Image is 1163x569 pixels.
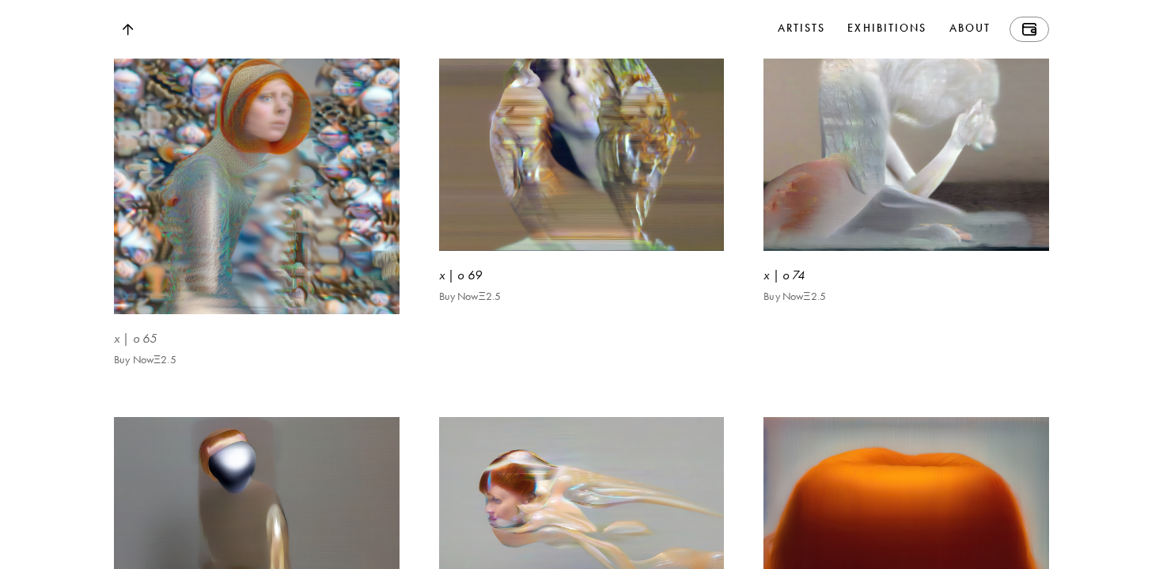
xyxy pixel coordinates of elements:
a: Artists [775,17,829,42]
p: Buy Now Ξ 2.5 [763,290,826,303]
a: x | o 69x | o 69Buy NowΞ2.5 [439,29,725,418]
img: x | o 65 [110,25,403,318]
p: Buy Now Ξ 2.5 [439,290,502,303]
a: Exhibitions [844,17,930,42]
img: x | o 74 [763,29,1049,252]
div: x | o 69 [439,267,725,284]
p: Buy Now Ξ 2.5 [114,354,176,366]
img: x | o 69 [439,29,725,252]
img: Wallet icon [1022,23,1036,36]
a: x | o 65x | o 65Buy NowΞ2.5 [114,29,400,418]
a: x | o 74x | o 74Buy NowΞ2.5 [763,29,1049,418]
div: x | o 74 [763,267,1049,284]
a: About [946,17,994,42]
div: x | o 65 [114,330,400,347]
img: Top [122,24,133,36]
